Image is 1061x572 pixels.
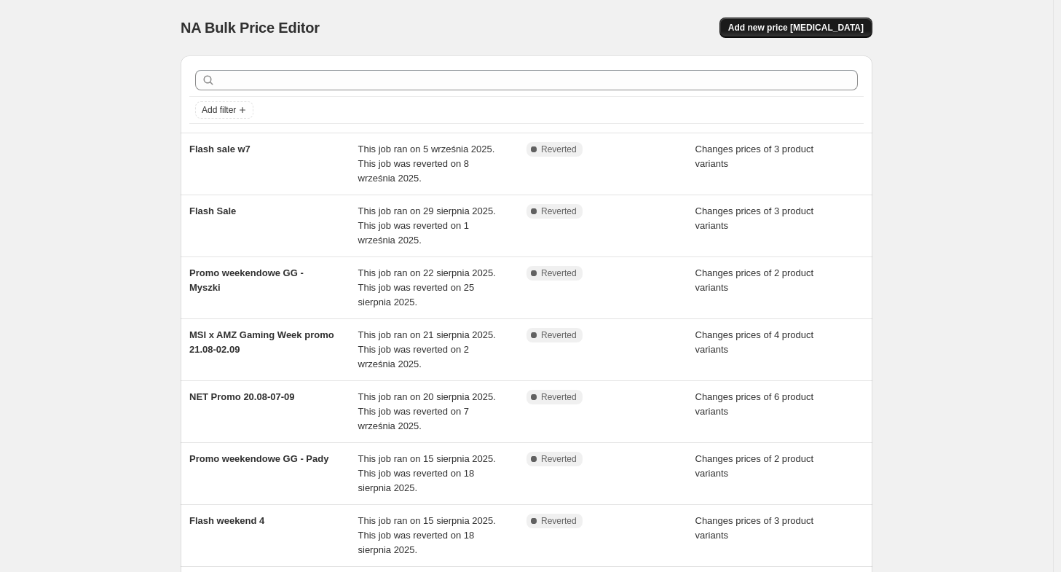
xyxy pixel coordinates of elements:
[695,267,814,293] span: Changes prices of 2 product variants
[358,515,496,555] span: This job ran on 15 sierpnia 2025. This job was reverted on 18 sierpnia 2025.
[181,20,320,36] span: NA Bulk Price Editor
[189,391,295,402] span: NET Promo 20.08-07-09
[189,329,334,355] span: MSI x AMZ Gaming Week promo 21.08-02.09
[541,329,577,341] span: Reverted
[541,205,577,217] span: Reverted
[202,104,236,116] span: Add filter
[358,205,496,246] span: This job ran on 29 sierpnia 2025. This job was reverted on 1 września 2025.
[541,515,577,527] span: Reverted
[541,391,577,403] span: Reverted
[189,205,236,216] span: Flash Sale
[358,329,496,369] span: This job ran on 21 sierpnia 2025. This job was reverted on 2 września 2025.
[189,267,304,293] span: Promo weekendowe GG - Myszki
[695,515,814,541] span: Changes prices of 3 product variants
[719,17,872,38] button: Add new price [MEDICAL_DATA]
[189,453,328,464] span: Promo weekendowe GG - Pady
[358,391,496,431] span: This job ran on 20 sierpnia 2025. This job was reverted on 7 września 2025.
[541,453,577,465] span: Reverted
[189,515,264,526] span: Flash weekend 4
[541,144,577,155] span: Reverted
[358,453,496,493] span: This job ran on 15 sierpnia 2025. This job was reverted on 18 sierpnia 2025.
[695,329,814,355] span: Changes prices of 4 product variants
[728,22,864,34] span: Add new price [MEDICAL_DATA]
[189,144,251,154] span: Flash sale w7
[358,144,495,184] span: This job ran on 5 września 2025. This job was reverted on 8 września 2025.
[695,391,814,417] span: Changes prices of 6 product variants
[358,267,496,307] span: This job ran on 22 sierpnia 2025. This job was reverted on 25 sierpnia 2025.
[695,453,814,479] span: Changes prices of 2 product variants
[695,144,814,169] span: Changes prices of 3 product variants
[541,267,577,279] span: Reverted
[695,205,814,231] span: Changes prices of 3 product variants
[195,101,253,119] button: Add filter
